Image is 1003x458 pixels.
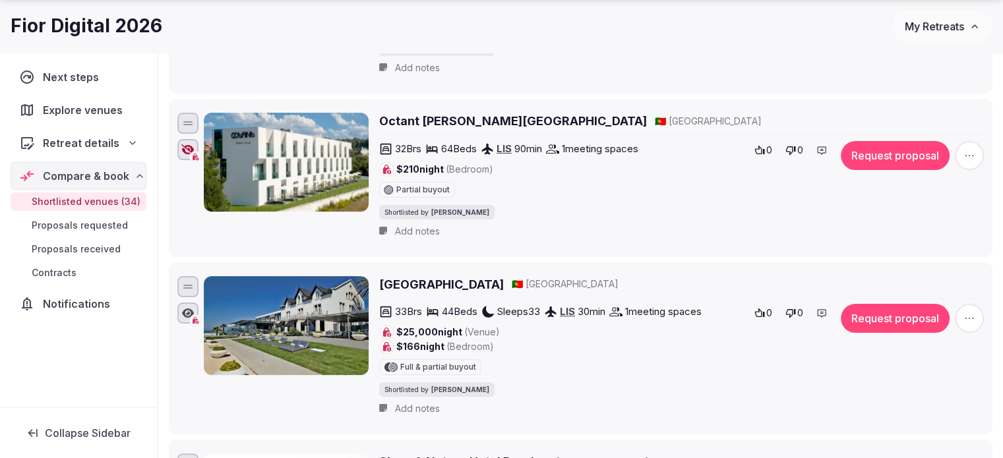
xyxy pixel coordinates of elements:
span: [PERSON_NAME] [431,208,489,217]
button: 0 [750,141,776,159]
span: Next steps [43,69,104,85]
span: $210 night [396,163,493,176]
span: Full & partial buyout [400,363,476,371]
span: 1 meeting spaces [562,142,638,156]
span: (Venue) [464,326,500,337]
span: (Bedroom) [446,341,494,352]
a: Next steps [11,63,146,91]
button: Collapse Sidebar [11,418,146,447]
div: Shortlisted by [379,205,495,219]
span: 0 [797,144,803,157]
button: Request proposal [841,141,950,170]
span: 0 [766,306,772,320]
span: 90 min [514,142,542,156]
a: Contracts [11,264,146,282]
a: Octant [PERSON_NAME][GEOGRAPHIC_DATA] [379,113,647,129]
span: 33 Brs [395,304,422,318]
button: Request proposal [841,304,950,333]
span: My Retreats [905,20,964,33]
span: Compare & book [43,168,129,184]
span: Retreat details [43,135,119,151]
span: [PERSON_NAME] [431,385,489,394]
button: My Retreats [892,10,992,43]
a: Notifications [11,290,146,318]
span: Collapse Sidebar [45,426,131,440]
span: Add notes [395,402,440,415]
span: 0 [766,144,772,157]
button: 0 [750,304,776,322]
img: Octant Santiago Hotel [204,113,369,212]
a: Explore venues [11,96,146,124]
h1: Fior Digital 2026 [11,13,162,39]
span: $166 night [396,340,494,353]
span: Contracts [32,266,76,279]
span: 🇵🇹 [655,115,666,127]
span: Proposals requested [32,219,128,232]
a: Shortlisted venues (34) [11,192,146,211]
span: 0 [797,306,803,320]
a: Proposals requested [11,216,146,235]
a: Proposals received [11,240,146,258]
span: 64 Beds [441,142,477,156]
span: Proposals received [32,243,121,256]
span: [GEOGRAPHIC_DATA] [526,277,619,291]
span: Sleeps 33 [497,304,540,318]
a: [GEOGRAPHIC_DATA] [379,276,504,293]
span: 32 Brs [395,142,421,156]
span: Notifications [43,296,115,312]
span: Explore venues [43,102,128,118]
span: 44 Beds [442,304,477,318]
span: Add notes [395,225,440,238]
span: $25,000 night [396,326,500,339]
a: LIS [560,305,575,318]
img: Farol Hotel [204,276,369,375]
button: 🇵🇹 [655,115,666,128]
span: Add notes [395,61,440,74]
span: Shortlisted venues (34) [32,195,140,208]
span: Partial buyout [396,186,450,194]
span: [GEOGRAPHIC_DATA] [669,115,762,128]
a: LIS [497,142,512,155]
button: 🇵🇹 [512,277,523,291]
span: 30 min [578,304,605,318]
button: 0 [781,141,807,159]
span: 1 meeting spaces [625,304,702,318]
div: Shortlisted by [379,382,495,397]
span: (Bedroom) [446,163,493,175]
button: 0 [781,304,807,322]
span: 🇵🇹 [512,278,523,289]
